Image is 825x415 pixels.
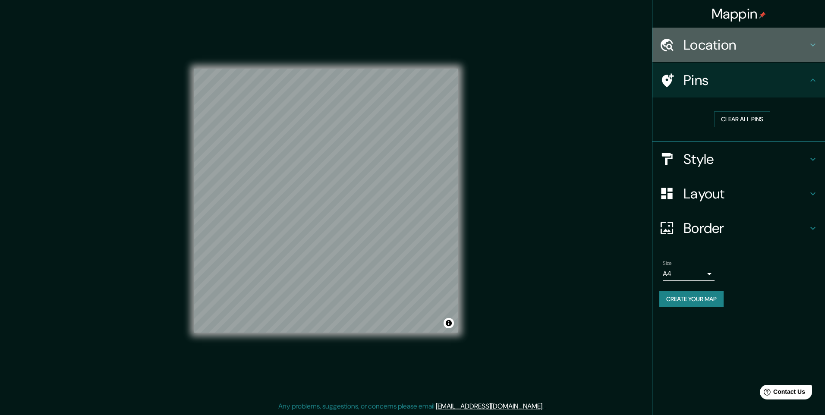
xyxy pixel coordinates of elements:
div: Layout [652,176,825,211]
h4: Style [683,151,808,168]
h4: Location [683,36,808,53]
button: Clear all pins [714,111,770,127]
div: . [545,401,547,412]
img: pin-icon.png [759,12,766,19]
h4: Border [683,220,808,237]
h4: Layout [683,185,808,202]
div: . [544,401,545,412]
h4: Mappin [712,5,766,22]
label: Size [663,259,672,267]
div: Style [652,142,825,176]
h4: Pins [683,72,808,89]
button: Toggle attribution [444,318,454,328]
div: Location [652,28,825,62]
canvas: Map [194,69,458,333]
iframe: Help widget launcher [748,381,816,406]
div: Pins [652,63,825,97]
a: [EMAIL_ADDRESS][DOMAIN_NAME] [436,402,542,411]
button: Create your map [659,291,724,307]
div: A4 [663,267,715,281]
div: Border [652,211,825,245]
p: Any problems, suggestions, or concerns please email . [278,401,544,412]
